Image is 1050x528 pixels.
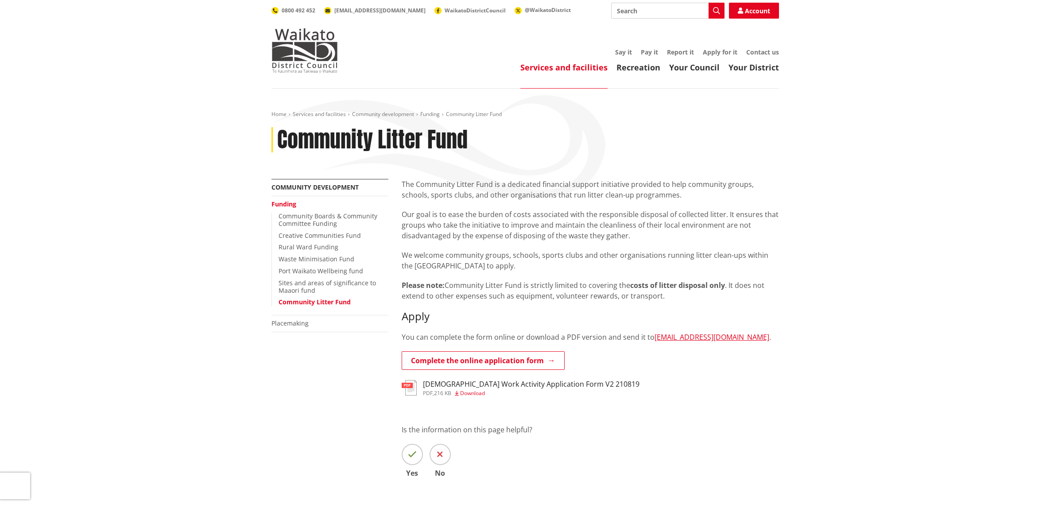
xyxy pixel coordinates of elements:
[446,110,502,118] span: Community Litter Fund
[423,391,639,396] div: ,
[703,48,737,56] a: Apply for it
[615,48,632,56] a: Say it
[271,111,779,118] nav: breadcrumb
[282,7,315,14] span: 0800 492 452
[352,110,414,118] a: Community development
[402,351,565,370] a: Complete the online application form
[293,110,346,118] a: Services and facilities
[729,3,779,19] a: Account
[746,48,779,56] a: Contact us
[423,389,433,397] span: pdf
[279,212,377,228] a: Community Boards & Community Committee Funding
[655,332,769,342] a: [EMAIL_ADDRESS][DOMAIN_NAME]
[430,470,451,477] span: No
[520,62,608,73] a: Services and facilities
[279,267,363,275] a: Port Waikato Wellbeing fund
[271,319,309,327] a: Placemaking
[669,62,720,73] a: Your Council
[611,3,725,19] input: Search input
[271,110,287,118] a: Home
[616,62,660,73] a: Recreation
[279,298,351,306] a: Community Litter Fund
[279,231,361,240] a: Creative Communities Fund
[277,127,468,153] h1: Community Litter Fund
[279,279,376,295] a: Sites and areas of significance to Maaori fund
[324,7,426,14] a: [EMAIL_ADDRESS][DOMAIN_NAME]
[434,389,451,397] span: 216 KB
[402,310,779,323] h3: Apply
[402,280,779,301] p: Community Litter Fund is strictly limited to covering the . It does not extend to other expenses ...
[445,7,506,14] span: WaikatoDistrictCouncil
[402,209,779,241] p: Our goal is to ease the burden of costs associated with the responsible disposal of collected lit...
[271,28,338,73] img: Waikato District Council - Te Kaunihera aa Takiwaa o Waikato
[402,250,779,271] p: We welcome community groups, schools, sports clubs and other organisations running litter clean-u...
[641,48,658,56] a: Pay it
[667,48,694,56] a: Report it
[434,7,506,14] a: WaikatoDistrictCouncil
[402,179,779,200] p: The Community Litter Fund is a dedicated financial support initiative provided to help community ...
[402,470,423,477] span: Yes
[402,424,779,435] p: Is the information on this page helpful?
[460,389,485,397] span: Download
[279,243,338,251] a: Rural Ward Funding
[271,200,296,208] a: Funding
[525,6,571,14] span: @WaikatoDistrict
[279,255,354,263] a: Waste Minimisation Fund
[271,183,359,191] a: Community development
[402,380,417,396] img: document-pdf.svg
[423,380,639,388] h3: [DEMOGRAPHIC_DATA] Work Activity Application Form V2 210819
[515,6,571,14] a: @WaikatoDistrict
[420,110,440,118] a: Funding
[271,7,315,14] a: 0800 492 452
[334,7,426,14] span: [EMAIL_ADDRESS][DOMAIN_NAME]
[402,280,445,290] strong: Please note:
[402,380,639,396] a: [DEMOGRAPHIC_DATA] Work Activity Application Form V2 210819 pdf,216 KB Download
[728,62,779,73] a: Your District
[630,280,725,290] strong: costs of litter disposal only
[402,332,779,342] p: You can complete the form online or download a PDF version and send it to .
